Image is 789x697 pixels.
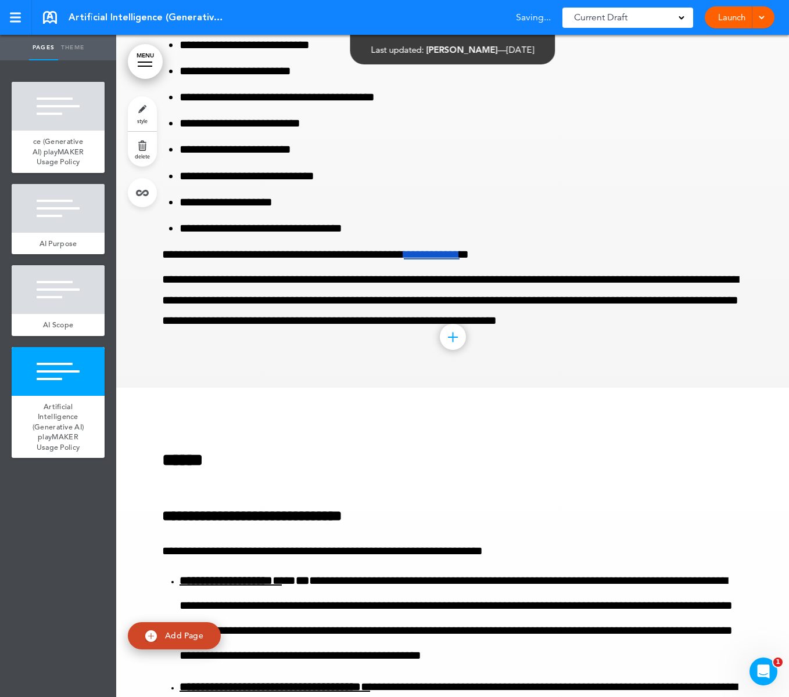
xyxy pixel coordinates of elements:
[749,658,777,685] iframe: Intercom live chat
[137,117,148,124] span: style
[574,9,627,26] span: Current Draft
[12,396,105,458] a: Artificial Intelligence (Generative AI) playMAKER Usage Policy
[40,239,77,248] span: AI Purpose
[12,233,105,255] a: AI Purpose
[33,402,84,452] span: Artificial Intelligence (Generative AI) playMAKER Usage Policy
[713,6,750,28] a: Launch
[29,35,58,60] a: Pages
[128,622,221,649] a: Add Page
[507,44,535,55] span: [DATE]
[516,13,551,22] span: Saving...
[12,314,105,336] a: AI Scope
[145,630,157,642] img: add.svg
[12,131,105,173] a: ce (Generative AI) playMAKER Usage Policy
[43,320,73,330] span: AI Scope
[128,96,157,131] a: style
[773,658,783,667] span: 1
[128,132,157,167] a: delete
[69,11,225,24] span: Artificial Intelligence (Generative AI) playMAKER Usage Policy
[371,45,535,54] div: —
[426,44,498,55] span: [PERSON_NAME]
[371,44,424,55] span: Last updated:
[128,44,163,79] a: MENU
[58,35,87,60] a: Theme
[33,136,84,167] span: ce (Generative AI) playMAKER Usage Policy
[135,153,150,160] span: delete
[165,630,203,641] span: Add Page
